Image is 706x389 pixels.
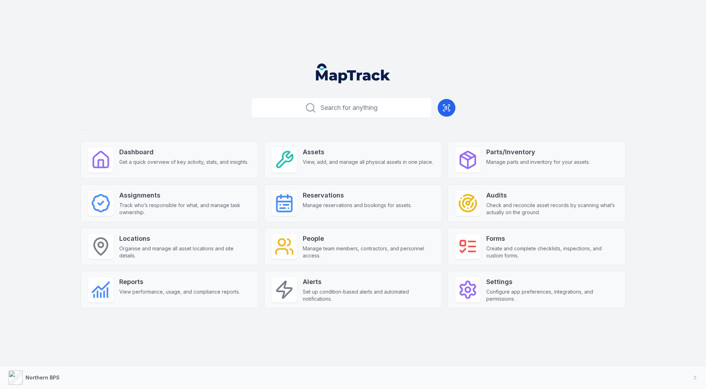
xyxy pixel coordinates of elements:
a: Parts/InventoryManage parts and inventory for your assets. [448,141,625,179]
strong: Forms [486,234,618,244]
strong: Assignments [119,190,251,200]
strong: Parts/Inventory [486,147,590,157]
span: Manage reservations and bookings for assets. [303,202,412,209]
strong: Locations [119,234,251,244]
span: View performance, usage, and compliance reports. [119,288,240,295]
a: AlertsSet up condition-based alerts and automated notifications. [264,271,442,309]
span: Search for anything [321,103,378,113]
span: Check and reconcile asset records by scanning what’s actually on the ground. [486,202,618,216]
strong: Settings [486,277,618,287]
strong: Alerts [303,277,434,287]
span: Configure app preferences, integrations, and permissions. [486,288,618,302]
span: Manage team members, contractors, and personnel access. [303,245,434,259]
nav: Global [305,63,402,83]
strong: Northern BPS [26,374,60,380]
a: PeopleManage team members, contractors, and personnel access. [264,228,442,265]
a: AssignmentsTrack who’s responsible for what, and manage task ownership. [81,184,258,222]
span: Organise and manage all asset locations and site details. [119,245,251,259]
strong: Reports [119,277,240,287]
span: Set up condition-based alerts and automated notifications. [303,288,434,302]
span: Track who’s responsible for what, and manage task ownership. [119,202,251,216]
strong: Audits [486,190,618,200]
a: AssetsView, add, and manage all physical assets in one place. [264,141,442,179]
a: DashboardGet a quick overview of key activity, stats, and insights. [81,141,258,179]
a: ReservationsManage reservations and bookings for assets. [264,184,442,222]
span: Get a quick overview of key activity, stats, and insights. [119,159,248,166]
strong: Reservations [303,190,412,200]
strong: People [303,234,434,244]
strong: Dashboard [119,147,248,157]
a: LocationsOrganise and manage all asset locations and site details. [81,228,258,265]
span: Manage parts and inventory for your assets. [486,159,590,166]
a: FormsCreate and complete checklists, inspections, and custom forms. [448,228,625,265]
a: ReportsView performance, usage, and compliance reports. [81,271,258,309]
span: Create and complete checklists, inspections, and custom forms. [486,245,618,259]
button: Search for anything [251,98,432,118]
span: View, add, and manage all physical assets in one place. [303,159,433,166]
a: SettingsConfigure app preferences, integrations, and permissions. [448,271,625,309]
a: AuditsCheck and reconcile asset records by scanning what’s actually on the ground. [448,184,625,222]
strong: Assets [303,147,433,157]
